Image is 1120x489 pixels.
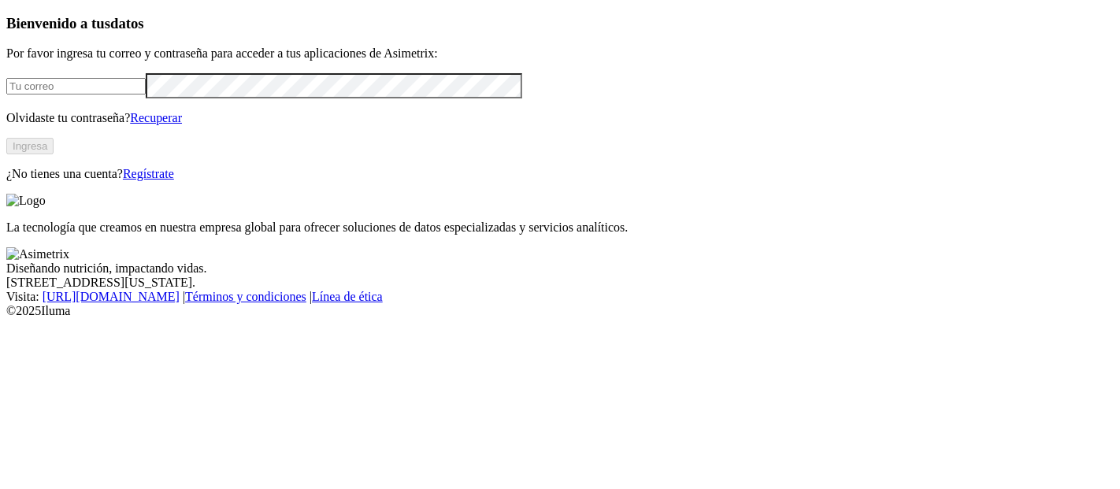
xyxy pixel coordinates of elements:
a: [URL][DOMAIN_NAME] [43,290,180,303]
img: Asimetrix [6,247,69,261]
h3: Bienvenido a tus [6,15,1114,32]
input: Tu correo [6,78,146,94]
a: Términos y condiciones [185,290,306,303]
div: © 2025 Iluma [6,304,1114,318]
p: La tecnología que creamos en nuestra empresa global para ofrecer soluciones de datos especializad... [6,220,1114,235]
div: Diseñando nutrición, impactando vidas. [6,261,1114,276]
button: Ingresa [6,138,54,154]
div: Visita : | | [6,290,1114,304]
span: datos [110,15,144,31]
a: Recuperar [130,111,182,124]
p: Olvidaste tu contraseña? [6,111,1114,125]
div: [STREET_ADDRESS][US_STATE]. [6,276,1114,290]
p: ¿No tienes una cuenta? [6,167,1114,181]
img: Logo [6,194,46,208]
a: Línea de ética [312,290,383,303]
p: Por favor ingresa tu correo y contraseña para acceder a tus aplicaciones de Asimetrix: [6,46,1114,61]
a: Regístrate [123,167,174,180]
